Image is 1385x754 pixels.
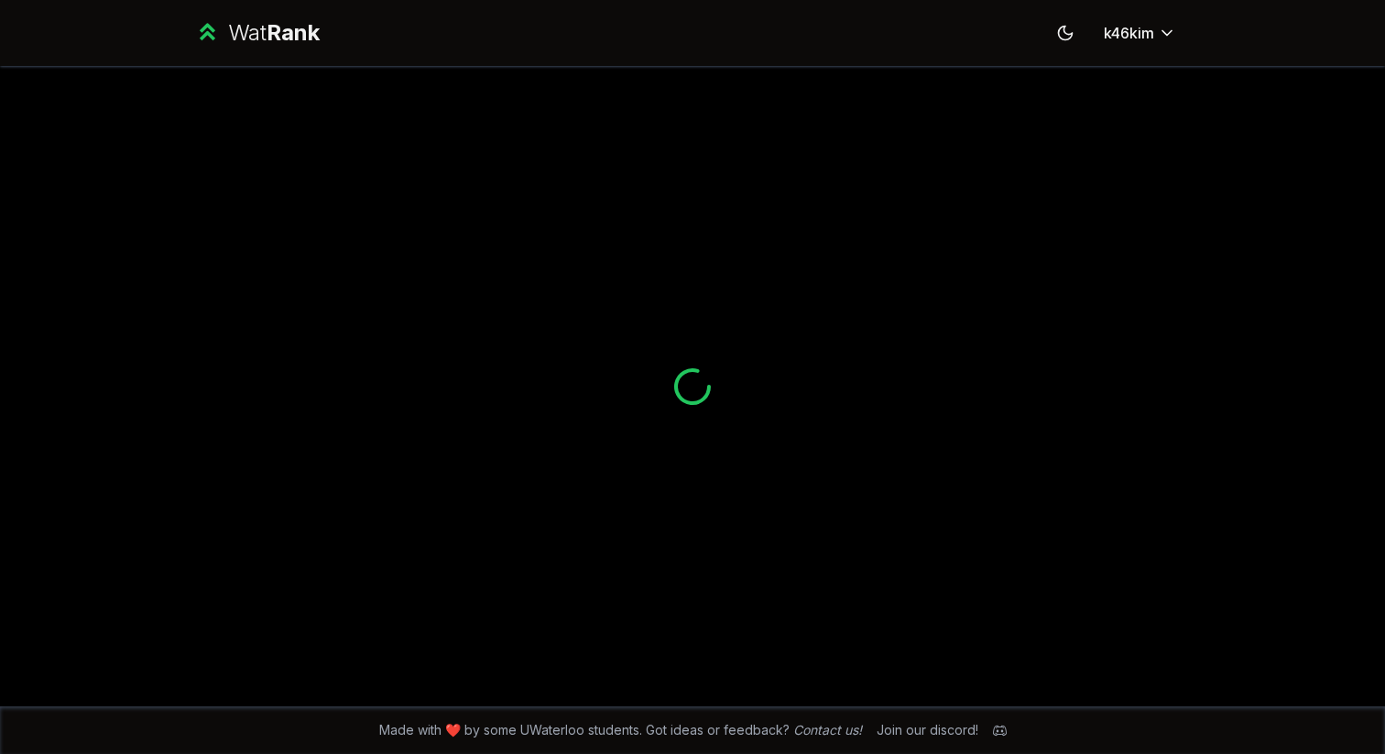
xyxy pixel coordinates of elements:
[877,721,978,739] div: Join our discord!
[793,722,862,738] a: Contact us!
[228,18,320,48] div: Wat
[379,721,862,739] span: Made with ❤️ by some UWaterloo students. Got ideas or feedback?
[1089,16,1191,49] button: k46kim
[194,18,320,48] a: WatRank
[267,19,320,46] span: Rank
[1104,22,1154,44] span: k46kim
